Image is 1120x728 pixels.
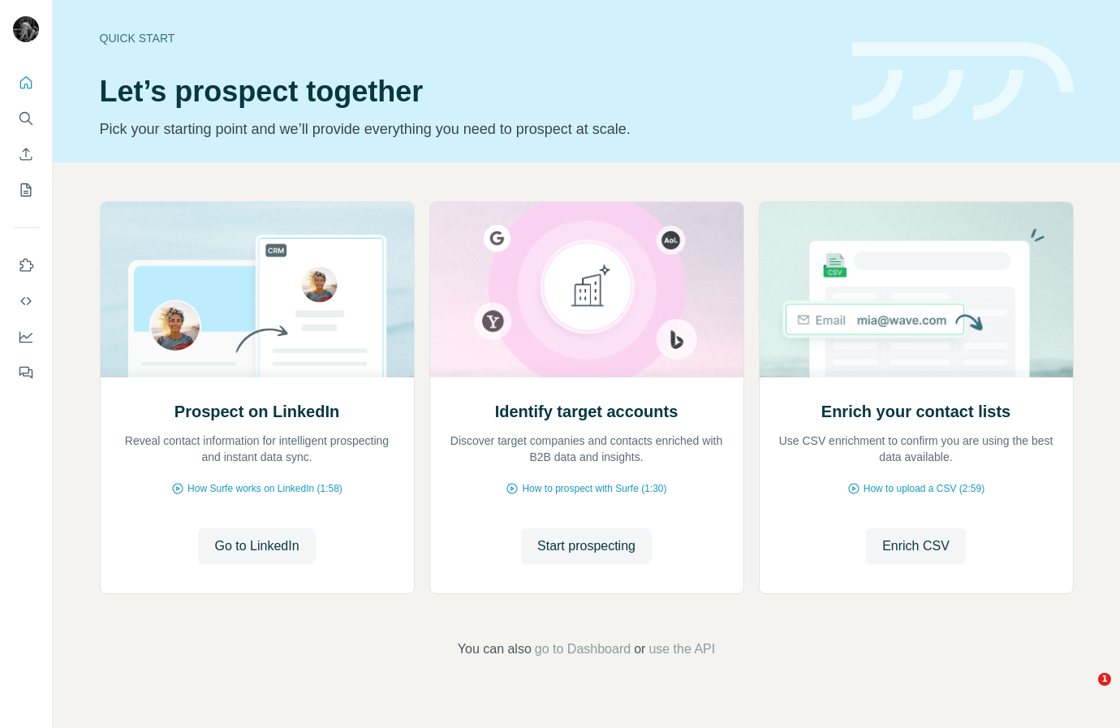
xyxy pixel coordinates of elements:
[13,251,39,280] button: Use Surfe on LinkedIn
[100,30,833,46] div: Quick start
[214,536,299,556] span: Go to LinkedIn
[174,400,339,423] h2: Prospect on LinkedIn
[852,42,1074,121] img: banner
[13,322,39,351] button: Dashboard
[13,104,39,133] button: Search
[522,481,666,496] span: How to prospect with Surfe (1:30)
[187,481,342,496] span: How Surfe works on LinkedIn (1:58)
[100,202,415,377] img: Prospect on LinkedIn
[759,202,1074,377] img: Enrich your contact lists
[13,68,39,97] button: Quick start
[13,286,39,316] button: Use Surfe API
[100,118,833,140] p: Pick your starting point and we’ll provide everything you need to prospect at scale.
[1098,673,1111,686] span: 1
[13,140,39,169] button: Enrich CSV
[821,400,1010,423] h2: Enrich your contact lists
[458,640,532,659] span: You can also
[864,481,984,496] span: How to upload a CSV (2:59)
[1065,673,1104,712] iframe: Intercom live chat
[429,202,744,377] img: Identify target accounts
[634,640,645,659] span: or
[776,433,1057,465] p: Use CSV enrichment to confirm you are using the best data available.
[521,528,652,564] button: Start prospecting
[882,536,950,556] span: Enrich CSV
[648,640,715,659] button: use the API
[495,400,678,423] h2: Identify target accounts
[13,16,39,42] img: Avatar
[537,536,635,556] span: Start prospecting
[446,433,727,465] p: Discover target companies and contacts enriched with B2B data and insights.
[198,528,315,564] button: Go to LinkedIn
[13,175,39,205] button: My lists
[117,433,398,465] p: Reveal contact information for intelligent prospecting and instant data sync.
[100,75,833,108] h1: Let’s prospect together
[13,358,39,387] button: Feedback
[866,528,966,564] button: Enrich CSV
[535,640,631,659] button: go to Dashboard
